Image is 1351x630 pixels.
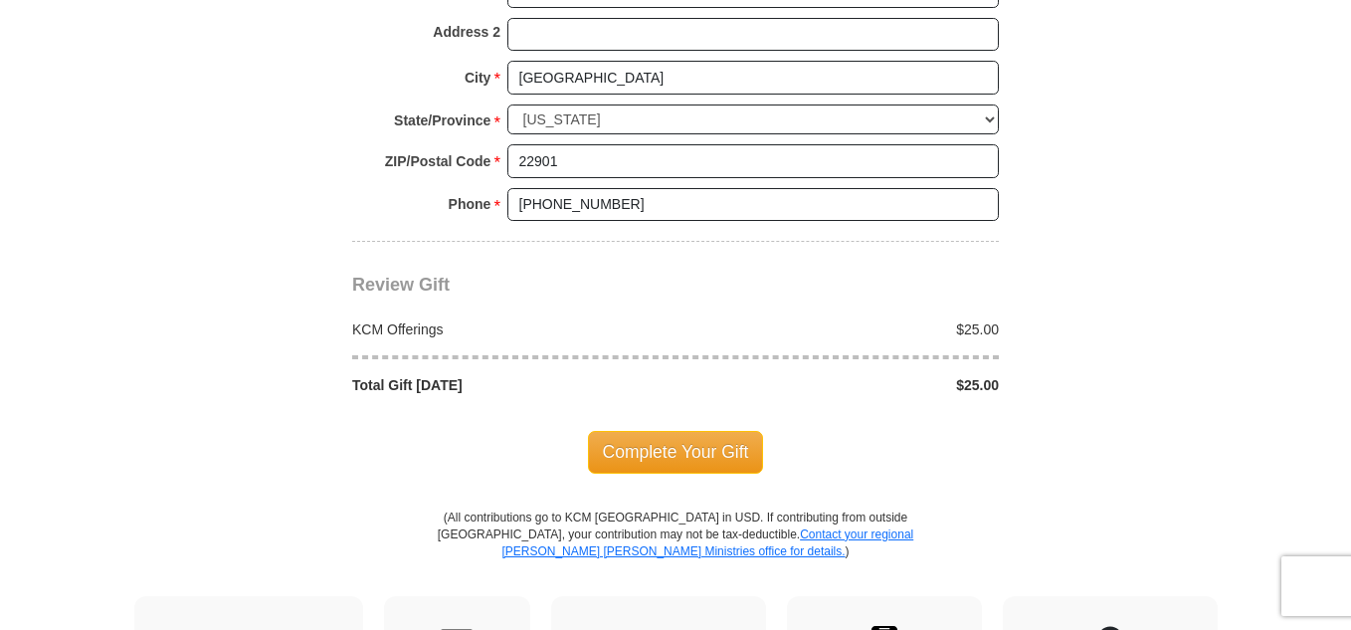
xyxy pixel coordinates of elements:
[675,375,1010,395] div: $25.00
[501,527,913,558] a: Contact your regional [PERSON_NAME] [PERSON_NAME] Ministries office for details.
[352,275,450,295] span: Review Gift
[588,431,764,473] span: Complete Your Gift
[342,375,676,395] div: Total Gift [DATE]
[342,319,676,339] div: KCM Offerings
[449,190,491,218] strong: Phone
[433,18,500,46] strong: Address 2
[394,106,490,134] strong: State/Province
[675,319,1010,339] div: $25.00
[385,147,491,175] strong: ZIP/Postal Code
[437,510,914,596] p: (All contributions go to KCM [GEOGRAPHIC_DATA] in USD. If contributing from outside [GEOGRAPHIC_D...
[465,64,490,92] strong: City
